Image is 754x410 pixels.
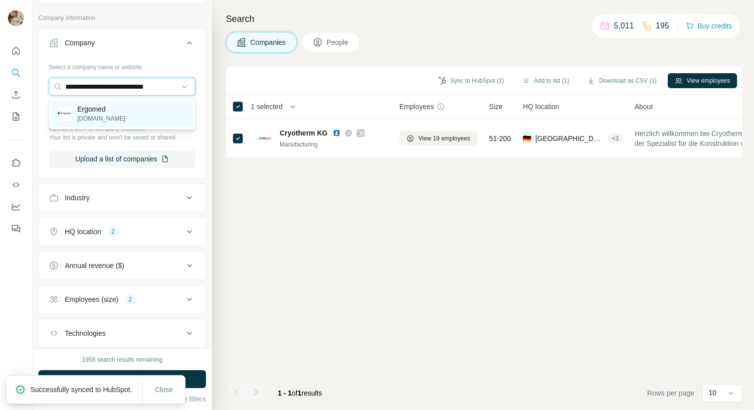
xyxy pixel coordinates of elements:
[8,108,24,126] button: My lists
[124,295,136,304] div: 2
[280,128,328,138] span: Cryotherm KG
[647,388,694,398] span: Rows per page
[49,150,195,168] button: Upload a list of companies
[327,37,350,47] span: People
[333,129,341,137] img: LinkedIn logo
[8,220,24,238] button: Feedback
[226,12,742,26] h4: Search
[399,102,434,112] span: Employees
[65,328,106,338] div: Technologies
[65,193,90,203] div: Industry
[634,102,653,112] span: About
[8,198,24,216] button: Dashboard
[431,73,511,88] button: Sync to HubSpot (1)
[515,73,576,88] button: Add to list (1)
[580,73,663,88] button: Download as CSV (1)
[104,374,140,384] span: Run search
[38,370,206,388] button: Run search
[148,381,180,399] button: Close
[418,134,470,143] span: View 19 employees
[8,154,24,172] button: Use Surfe on LinkedIn
[278,389,322,397] span: results
[256,137,272,139] img: Logo of Cryotherm KG
[489,102,503,112] span: Size
[8,42,24,60] button: Quick start
[30,385,140,395] p: Successfully synced to HubSpot.
[298,389,302,397] span: 1
[608,134,623,143] div: + 3
[686,19,732,33] button: Buy credits
[251,102,283,112] span: 1 selected
[38,13,206,22] p: Company information
[709,388,717,398] p: 10
[39,31,205,59] button: Company
[65,294,118,304] div: Employees (size)
[8,10,24,26] img: Avatar
[280,140,387,149] div: Manufacturing
[523,134,531,143] span: 🇩🇪
[39,186,205,210] button: Industry
[250,37,287,47] span: Companies
[155,385,173,395] span: Close
[77,114,125,123] p: [DOMAIN_NAME]
[8,64,24,82] button: Search
[65,38,95,48] div: Company
[39,321,205,345] button: Technologies
[82,355,163,364] div: 1958 search results remaining
[523,102,559,112] span: HQ location
[8,176,24,194] button: Use Surfe API
[49,59,195,72] div: Select a company name or website
[292,389,298,397] span: of
[49,133,195,142] p: Your list is private and won't be saved or shared.
[107,227,119,236] div: 2
[39,254,205,277] button: Annual revenue ($)
[535,134,603,143] span: [GEOGRAPHIC_DATA], [GEOGRAPHIC_DATA]
[614,20,634,32] p: 5,011
[77,104,125,114] p: Ergomed
[8,86,24,104] button: Enrich CSV
[278,389,292,397] span: 1 - 1
[65,261,124,271] div: Annual revenue ($)
[668,73,737,88] button: View employees
[656,20,669,32] p: 195
[65,227,101,237] div: HQ location
[399,131,477,146] button: View 19 employees
[39,220,205,244] button: HQ location2
[489,134,511,143] span: 51-200
[39,287,205,311] button: Employees (size)2
[57,107,71,121] img: Ergomed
